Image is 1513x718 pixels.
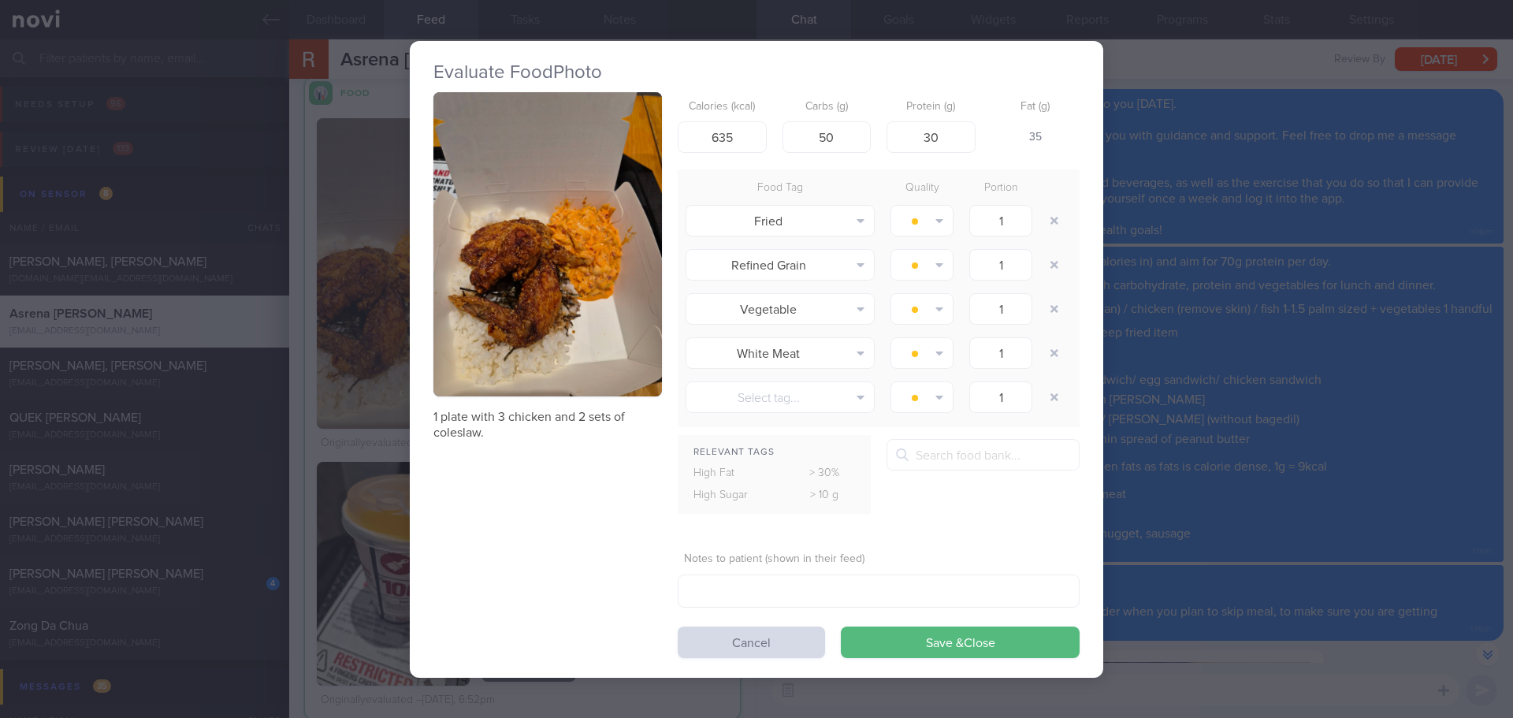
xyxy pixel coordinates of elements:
button: White Meat [686,337,875,369]
input: 1.0 [969,381,1032,413]
input: 1.0 [969,205,1032,236]
input: 250 [678,121,767,153]
input: 33 [783,121,872,153]
div: Quality [883,177,961,199]
button: Vegetable [686,293,875,325]
div: > 10 g [779,485,872,507]
label: Protein (g) [893,100,969,114]
button: Select tag... [686,381,875,413]
div: Food Tag [678,177,883,199]
p: 1 plate with 3 chicken and 2 sets of coleslaw. [433,409,662,441]
div: Relevant Tags [678,443,871,463]
button: Save &Close [841,627,1080,658]
img: 1 plate with 3 chicken and 2 sets of coleslaw. [433,92,662,397]
div: Portion [961,177,1040,199]
button: Refined Grain [686,249,875,281]
div: High Fat [678,463,779,485]
label: Fat (g) [998,100,1074,114]
input: 1.0 [969,293,1032,325]
button: Fried [686,205,875,236]
div: High Sugar [678,485,779,507]
input: 9 [887,121,976,153]
label: Notes to patient (shown in their feed) [684,552,1073,567]
div: 35 [991,121,1080,154]
input: Search food bank... [887,439,1080,471]
button: Cancel [678,627,825,658]
label: Carbs (g) [789,100,865,114]
label: Calories (kcal) [684,100,760,114]
input: 1.0 [969,249,1032,281]
div: > 30% [779,463,872,485]
input: 1.0 [969,337,1032,369]
h2: Evaluate Food Photo [433,61,1080,84]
